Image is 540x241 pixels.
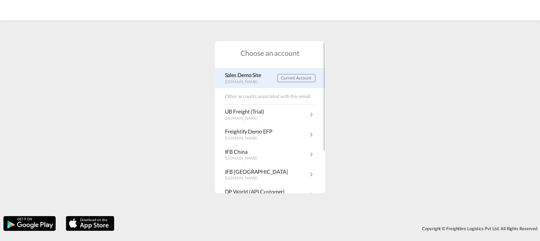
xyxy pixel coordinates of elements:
[225,148,265,155] p: IFB China
[307,150,315,159] md-icon: icon-chevron-right
[118,223,540,234] div: Copyright © Freightbro Logistics Pvt Ltd. All Rights Reserved
[225,108,265,115] p: UB Freight (Trial)
[225,71,315,85] a: Sales Demo Site[DOMAIN_NAME] Current Account
[307,130,315,139] md-icon: icon-chevron-right
[307,191,315,199] md-icon: icon-chevron-right
[65,215,115,232] img: apple.png
[225,175,288,181] p: [DOMAIN_NAME]
[281,75,312,80] span: Current Account
[225,93,315,100] p: Other accounts associated with this email
[225,79,265,85] p: [DOMAIN_NAME]
[3,215,56,232] img: google.png
[307,170,315,178] md-icon: icon-chevron-right
[225,116,265,121] p: [DOMAIN_NAME]
[277,74,315,82] button: Current Account
[225,188,285,195] p: DP World (API Customer)
[225,155,265,161] p: [DOMAIN_NAME]
[225,71,265,79] p: Sales Demo Site
[225,168,288,175] p: IFB [GEOGRAPHIC_DATA]
[225,128,273,135] p: Freightify Demo EFP
[225,136,273,141] p: [DOMAIN_NAME]
[307,111,315,119] md-icon: icon-chevron-right
[215,48,325,58] h1: Choose an account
